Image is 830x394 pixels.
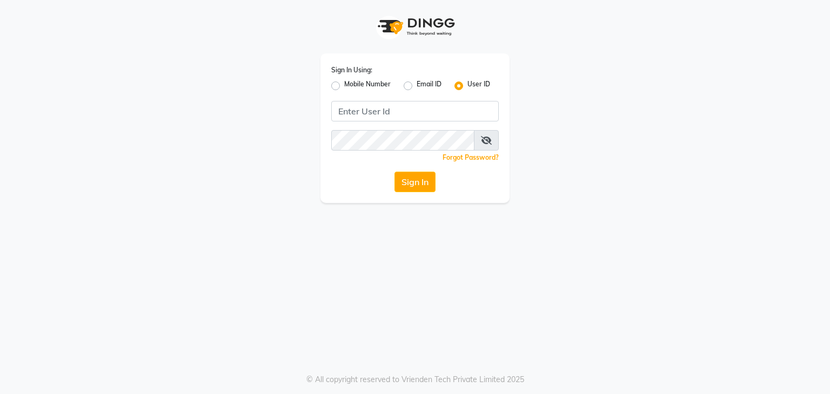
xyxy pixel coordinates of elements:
[394,172,436,192] button: Sign In
[467,79,490,92] label: User ID
[331,130,474,151] input: Username
[344,79,391,92] label: Mobile Number
[372,11,458,43] img: logo1.svg
[443,153,499,161] a: Forgot Password?
[331,101,499,121] input: Username
[417,79,441,92] label: Email ID
[331,65,372,75] label: Sign In Using:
